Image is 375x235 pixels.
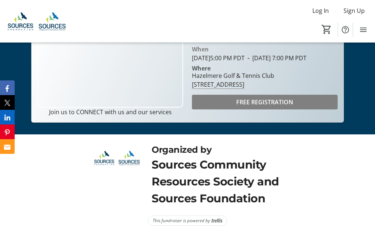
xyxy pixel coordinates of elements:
[152,144,283,157] div: Organized by
[307,5,335,17] button: Log In
[37,26,183,108] img: Campaign CTA Media Photo
[320,23,333,36] button: Cart
[92,144,143,173] img: Sources Community Resources Society and Sources Foundation logo
[212,218,222,224] img: Trellis Logo
[312,7,329,15] span: Log In
[192,66,211,72] div: Where
[192,45,209,54] div: When
[4,3,70,40] img: Sources Community Resources Society and Sources Foundation's Logo
[356,23,371,37] button: Menu
[245,54,307,62] span: [DATE] 7:00 PM PDT
[338,5,371,17] button: Sign Up
[192,72,274,80] div: Hazelmere Golf & Tennis Club
[236,98,293,107] span: FREE REGISTRATION
[152,157,283,207] div: Sources Community Resources Society and Sources Foundation
[338,23,353,37] button: Help
[344,7,365,15] span: Sign Up
[37,108,183,117] p: Join us to CONNECT with us and our services
[245,54,252,62] span: -
[192,54,245,62] span: [DATE] 5:00 PM PDT
[153,218,210,224] span: This fundraiser is powered by
[192,95,338,110] button: FREE REGISTRATION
